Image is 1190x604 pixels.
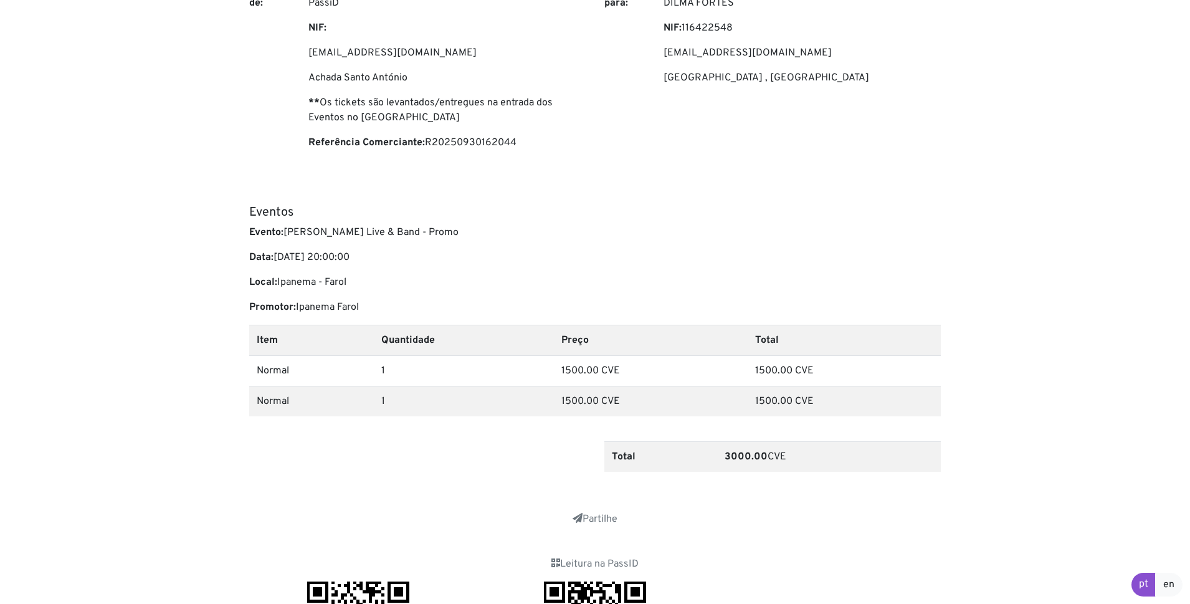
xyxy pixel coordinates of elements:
b: NIF: [308,22,326,34]
p: [EMAIL_ADDRESS][DOMAIN_NAME] [664,46,941,60]
h5: Eventos [249,205,941,220]
td: 1 [374,355,554,386]
p: 116422548 [664,21,941,36]
a: en [1155,573,1183,597]
p: Os tickets são levantados/entregues na entrada dos Eventos no [GEOGRAPHIC_DATA] [308,95,586,125]
b: Referência Comerciante: [308,137,425,149]
td: Normal [249,386,374,416]
b: Data: [249,251,274,264]
b: NIF: [664,22,682,34]
td: 1500.00 CVE [748,355,941,386]
p: [EMAIL_ADDRESS][DOMAIN_NAME] [308,46,586,60]
th: Quantidade [374,325,554,355]
a: pt [1131,573,1156,597]
a: Partilhe [573,513,617,525]
th: Item [249,325,374,355]
th: Total [748,325,941,355]
td: Normal [249,355,374,386]
p: R20250930162044 [308,135,586,150]
p: [DATE] 20:00:00 [249,250,941,265]
p: Achada Santo António [308,70,586,85]
p: [PERSON_NAME] Live & Band - Promo [249,225,941,240]
td: CVE [717,441,941,472]
b: Local: [249,276,277,289]
td: 1 [374,386,554,416]
b: Evento: [249,226,283,239]
td: 1500.00 CVE [748,386,941,416]
td: 1500.00 CVE [554,386,747,416]
p: Ipanema Farol [249,300,941,315]
td: 1500.00 CVE [554,355,747,386]
p: Ipanema - Farol [249,275,941,290]
p: Leitura na PassID [249,557,941,572]
th: Total [604,441,717,472]
b: Promotor: [249,301,296,314]
p: [GEOGRAPHIC_DATA] , [GEOGRAPHIC_DATA] [664,70,941,85]
th: Preço [554,325,747,355]
b: 3000.00 [725,451,768,463]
